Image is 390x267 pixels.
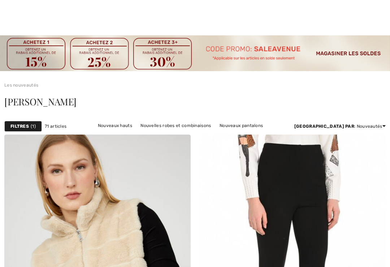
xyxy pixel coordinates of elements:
[294,123,386,130] div: : Nouveautés
[4,83,38,88] a: Les nouveautés
[161,130,227,140] a: Nouvelles vestes et blazers
[216,121,266,130] a: Nouveaux pantalons
[4,95,77,108] span: [PERSON_NAME]
[10,123,29,130] strong: Filtres
[31,123,36,130] span: 1
[137,121,214,130] a: Nouvelles robes et combinaisons
[294,124,354,129] strong: [GEOGRAPHIC_DATA] par
[94,121,136,130] a: Nouveaux hauts
[92,130,160,140] a: Nouveaux pulls et cardigans
[45,123,66,130] span: 71 articles
[228,130,269,140] a: Nouvelles jupes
